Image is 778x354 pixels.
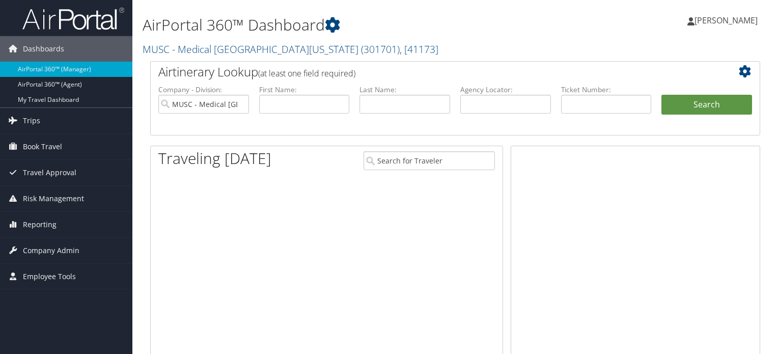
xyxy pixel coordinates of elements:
[143,42,438,56] a: MUSC - Medical [GEOGRAPHIC_DATA][US_STATE]
[258,68,355,79] span: (at least one field required)
[460,85,551,95] label: Agency Locator:
[23,108,40,133] span: Trips
[143,14,560,36] h1: AirPortal 360™ Dashboard
[22,7,124,31] img: airportal-logo.png
[158,63,701,80] h2: Airtinerary Lookup
[23,264,76,289] span: Employee Tools
[23,212,57,237] span: Reporting
[158,148,271,169] h1: Traveling [DATE]
[687,5,768,36] a: [PERSON_NAME]
[158,85,249,95] label: Company - Division:
[259,85,350,95] label: First Name:
[23,134,62,159] span: Book Travel
[361,42,400,56] span: ( 301701 )
[400,42,438,56] span: , [ 41173 ]
[364,151,495,170] input: Search for Traveler
[23,36,64,62] span: Dashboards
[694,15,758,26] span: [PERSON_NAME]
[23,186,84,211] span: Risk Management
[561,85,652,95] label: Ticket Number:
[661,95,752,115] button: Search
[359,85,450,95] label: Last Name:
[23,238,79,263] span: Company Admin
[23,160,76,185] span: Travel Approval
